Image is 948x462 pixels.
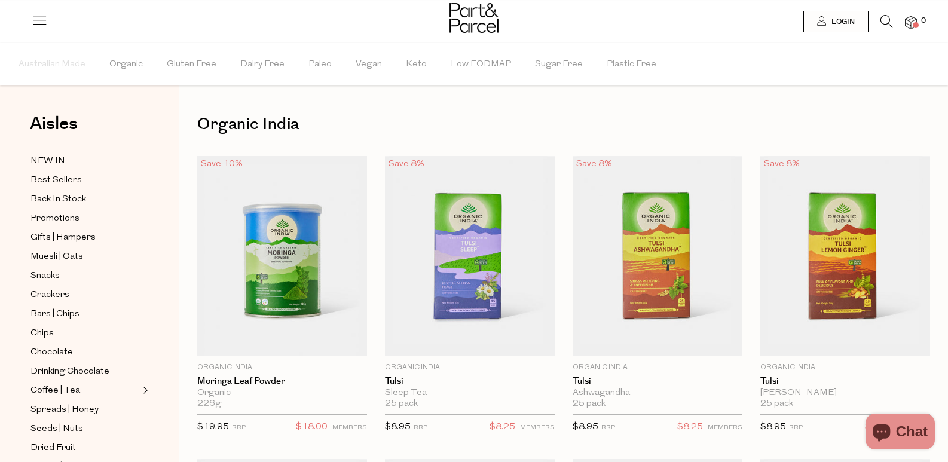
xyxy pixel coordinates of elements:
[385,399,418,409] span: 25 pack
[30,268,139,283] a: Snacks
[760,156,930,356] img: Tulsi
[385,388,555,399] div: Sleep Tea
[232,424,246,431] small: RRP
[30,230,139,245] a: Gifts | Hampers
[30,365,109,379] span: Drinking Chocolate
[828,17,855,27] span: Login
[30,326,54,341] span: Chips
[30,249,139,264] a: Muesli | Oats
[490,420,515,435] span: $8.25
[535,44,583,85] span: Sugar Free
[918,16,929,26] span: 0
[30,211,139,226] a: Promotions
[677,420,703,435] span: $8.25
[708,424,742,431] small: MEMBERS
[30,173,139,188] a: Best Sellers
[760,423,786,432] span: $8.95
[449,3,499,33] img: Part&Parcel
[197,399,221,409] span: 226g
[862,414,938,452] inbox-online-store-chat: Shopify online store chat
[197,423,229,432] span: $19.95
[385,156,555,356] img: Tulsi
[30,307,139,322] a: Bars | Chips
[573,376,742,387] a: Tulsi
[573,156,742,356] img: Tulsi
[30,288,69,302] span: Crackers
[385,156,428,172] div: Save 8%
[30,384,80,398] span: Coffee | Tea
[30,154,65,169] span: NEW IN
[451,44,511,85] span: Low FODMAP
[573,388,742,399] div: Ashwagandha
[197,156,367,356] img: Moringa Leaf Powder
[296,420,328,435] span: $18.00
[30,345,139,360] a: Chocolate
[240,44,285,85] span: Dairy Free
[197,388,367,399] div: Organic
[30,173,82,188] span: Best Sellers
[356,44,382,85] span: Vegan
[140,383,148,397] button: Expand/Collapse Coffee | Tea
[573,362,742,373] p: Organic India
[573,423,598,432] span: $8.95
[30,212,79,226] span: Promotions
[308,44,332,85] span: Paleo
[109,44,143,85] span: Organic
[197,111,930,138] h1: Organic India
[385,376,555,387] a: Tulsi
[332,424,367,431] small: MEMBERS
[30,422,83,436] span: Seeds | Nuts
[30,421,139,436] a: Seeds | Nuts
[905,16,917,29] a: 0
[30,441,76,455] span: Dried Fruit
[197,376,367,387] a: Moringa Leaf Powder
[520,424,555,431] small: MEMBERS
[760,156,803,172] div: Save 8%
[385,423,411,432] span: $8.95
[406,44,427,85] span: Keto
[760,362,930,373] p: Organic India
[30,250,83,264] span: Muesli | Oats
[30,192,86,207] span: Back In Stock
[30,440,139,455] a: Dried Fruit
[760,376,930,387] a: Tulsi
[197,156,246,172] div: Save 10%
[803,11,869,32] a: Login
[414,424,427,431] small: RRP
[30,403,99,417] span: Spreads | Honey
[167,44,216,85] span: Gluten Free
[30,115,78,145] a: Aisles
[30,231,96,245] span: Gifts | Hampers
[30,111,78,137] span: Aisles
[30,307,79,322] span: Bars | Chips
[30,287,139,302] a: Crackers
[30,402,139,417] a: Spreads | Honey
[30,364,139,379] a: Drinking Chocolate
[760,399,793,409] span: 25 pack
[19,44,85,85] span: Australian Made
[607,44,656,85] span: Plastic Free
[30,345,73,360] span: Chocolate
[30,192,139,207] a: Back In Stock
[385,362,555,373] p: Organic India
[573,156,616,172] div: Save 8%
[573,399,606,409] span: 25 pack
[197,362,367,373] p: Organic India
[30,326,139,341] a: Chips
[760,388,930,399] div: [PERSON_NAME]
[789,424,803,431] small: RRP
[30,269,60,283] span: Snacks
[30,383,139,398] a: Coffee | Tea
[30,154,139,169] a: NEW IN
[601,424,615,431] small: RRP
